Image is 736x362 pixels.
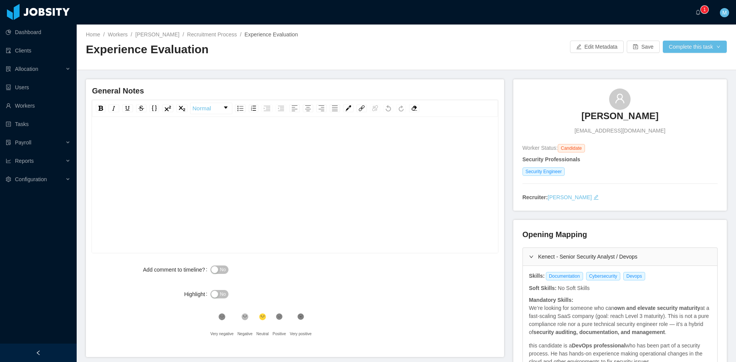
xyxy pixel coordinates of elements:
[382,103,407,114] div: rdw-history-control
[289,105,300,112] div: Left
[303,105,313,112] div: Center
[184,291,210,297] label: Highlight
[570,41,624,53] button: icon: editEdit Metadata
[191,103,232,114] a: Block Type
[627,41,660,53] button: icon: saveSave
[92,100,498,253] div: rdw-wrapper
[409,105,419,112] div: Remove
[701,6,708,13] sup: 1
[695,10,701,15] i: icon: bell
[233,103,288,114] div: rdw-list-control
[6,140,11,145] i: icon: file-protect
[182,31,184,38] span: /
[614,93,625,104] i: icon: user
[135,31,179,38] a: [PERSON_NAME]
[288,103,342,114] div: rdw-textalign-control
[249,105,258,112] div: Ordered
[131,31,132,38] span: /
[582,110,659,127] a: [PERSON_NAME]
[529,304,711,336] p: We’re looking for someone who can at a fast-scaling SaaS company (goal: reach Level 3 maturity). ...
[103,31,105,38] span: /
[572,342,626,349] strong: DevOps professional
[136,105,146,112] div: Strikethrough
[190,103,232,114] div: rdw-dropdown
[94,103,189,114] div: rdw-inline-control
[722,8,727,17] span: M
[86,31,100,38] a: Home
[273,326,286,342] div: Positive
[256,326,269,342] div: Neutral
[237,326,252,342] div: Negative
[210,326,234,342] div: Very negative
[245,31,298,38] span: Experience Evaluation
[529,254,534,259] i: icon: right
[108,105,119,112] div: Italic
[143,267,210,273] label: Add comment to timeline?
[92,100,498,117] div: rdw-toolbar
[356,105,367,112] div: Link
[276,105,286,112] div: Outdent
[407,103,421,114] div: rdw-remove-control
[189,103,233,114] div: rdw-block-control
[15,176,47,182] span: Configuration
[192,101,211,116] span: Normal
[162,105,173,112] div: Superscript
[108,31,128,38] a: Workers
[6,80,71,95] a: icon: robotUsers
[355,103,382,114] div: rdw-link-control
[6,116,71,132] a: icon: profileTasks
[523,248,717,265] div: icon: rightKenect - Senior Security Analyst / Devops
[220,290,226,298] span: No
[15,66,38,72] span: Allocation
[557,284,590,292] div: No Soft Skills
[614,305,700,311] strong: own and elevate security maturity
[546,272,583,280] span: Documentation
[240,31,242,38] span: /
[96,105,105,112] div: Bold
[582,110,659,122] h3: [PERSON_NAME]
[15,158,34,164] span: Reports
[522,229,587,240] h4: Opening Mapping
[122,105,133,112] div: Underline
[342,103,355,114] div: rdw-color-picker
[533,329,665,335] strong: security auditing, documentation, and management
[330,105,340,112] div: Justify
[522,167,565,176] span: Security Engineer
[6,158,11,164] i: icon: line-chart
[6,25,71,40] a: icon: pie-chartDashboard
[220,266,226,274] span: No
[6,177,11,182] i: icon: setting
[176,105,187,112] div: Subscript
[623,272,645,280] span: Devops
[396,105,406,112] div: Redo
[522,194,548,200] strong: Recruiter:
[522,156,580,162] strong: Security Professionals
[529,273,545,279] strong: Skills:
[92,85,498,96] h4: General Notes
[522,145,558,151] span: Worker Status:
[575,127,665,135] span: [EMAIL_ADDRESS][DOMAIN_NAME]
[586,272,620,280] span: Cybersecurity
[548,194,592,200] a: [PERSON_NAME]
[383,105,393,112] div: Undo
[15,139,31,146] span: Payroll
[558,144,585,152] span: Candidate
[187,31,237,38] a: Recruitment Process
[6,43,71,58] a: icon: auditClients
[290,326,312,342] div: Very positive
[316,105,327,112] div: Right
[98,130,492,264] div: rdw-editor
[529,297,573,303] strong: Mandatory Skills:
[370,105,380,112] div: Unlink
[6,98,71,113] a: icon: userWorkers
[6,66,11,72] i: icon: solution
[261,105,273,112] div: Indent
[86,42,406,57] h2: Experience Evaluation
[529,285,557,291] strong: Soft Skills:
[593,195,599,200] i: icon: edit
[663,41,727,53] button: Complete this taskicon: down
[703,6,706,13] p: 1
[235,105,246,112] div: Unordered
[149,105,159,112] div: Monospace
